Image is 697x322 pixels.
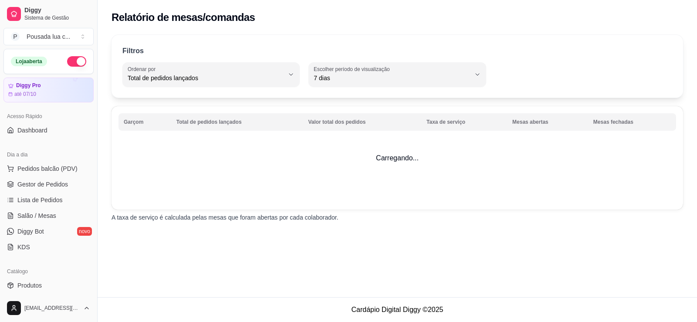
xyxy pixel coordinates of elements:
[3,240,94,254] a: KDS
[122,62,300,87] button: Ordenar porTotal de pedidos lançados
[17,227,44,236] span: Diggy Bot
[17,126,47,135] span: Dashboard
[3,209,94,223] a: Salão / Mesas
[3,3,94,24] a: DiggySistema de Gestão
[17,196,63,204] span: Lista de Pedidos
[17,281,42,290] span: Produtos
[128,65,159,73] label: Ordenar por
[98,297,697,322] footer: Cardápio Digital Diggy © 2025
[3,28,94,45] button: Select a team
[314,74,470,82] span: 7 dias
[128,74,284,82] span: Total de pedidos lançados
[112,10,255,24] h2: Relatório de mesas/comandas
[3,148,94,162] div: Dia a dia
[112,106,683,210] td: Carregando...
[308,62,486,87] button: Escolher período de visualização7 dias
[3,224,94,238] a: Diggy Botnovo
[112,213,683,222] p: A taxa de serviço é calculada pelas mesas que foram abertas por cada colaborador.
[11,57,47,66] div: Loja aberta
[3,162,94,176] button: Pedidos balcão (PDV)
[67,56,86,67] button: Alterar Status
[314,65,392,73] label: Escolher período de visualização
[11,32,20,41] span: P
[3,177,94,191] a: Gestor de Pedidos
[27,32,70,41] div: Pousada lua c ...
[14,91,36,98] article: até 07/10
[122,46,144,56] p: Filtros
[17,180,68,189] span: Gestor de Pedidos
[3,278,94,292] a: Produtos
[24,7,90,14] span: Diggy
[3,109,94,123] div: Acesso Rápido
[16,82,41,89] article: Diggy Pro
[3,264,94,278] div: Catálogo
[17,211,56,220] span: Salão / Mesas
[24,14,90,21] span: Sistema de Gestão
[3,193,94,207] a: Lista de Pedidos
[17,164,78,173] span: Pedidos balcão (PDV)
[24,305,80,312] span: [EMAIL_ADDRESS][DOMAIN_NAME]
[17,243,30,251] span: KDS
[3,298,94,319] button: [EMAIL_ADDRESS][DOMAIN_NAME]
[3,78,94,102] a: Diggy Proaté 07/10
[3,123,94,137] a: Dashboard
